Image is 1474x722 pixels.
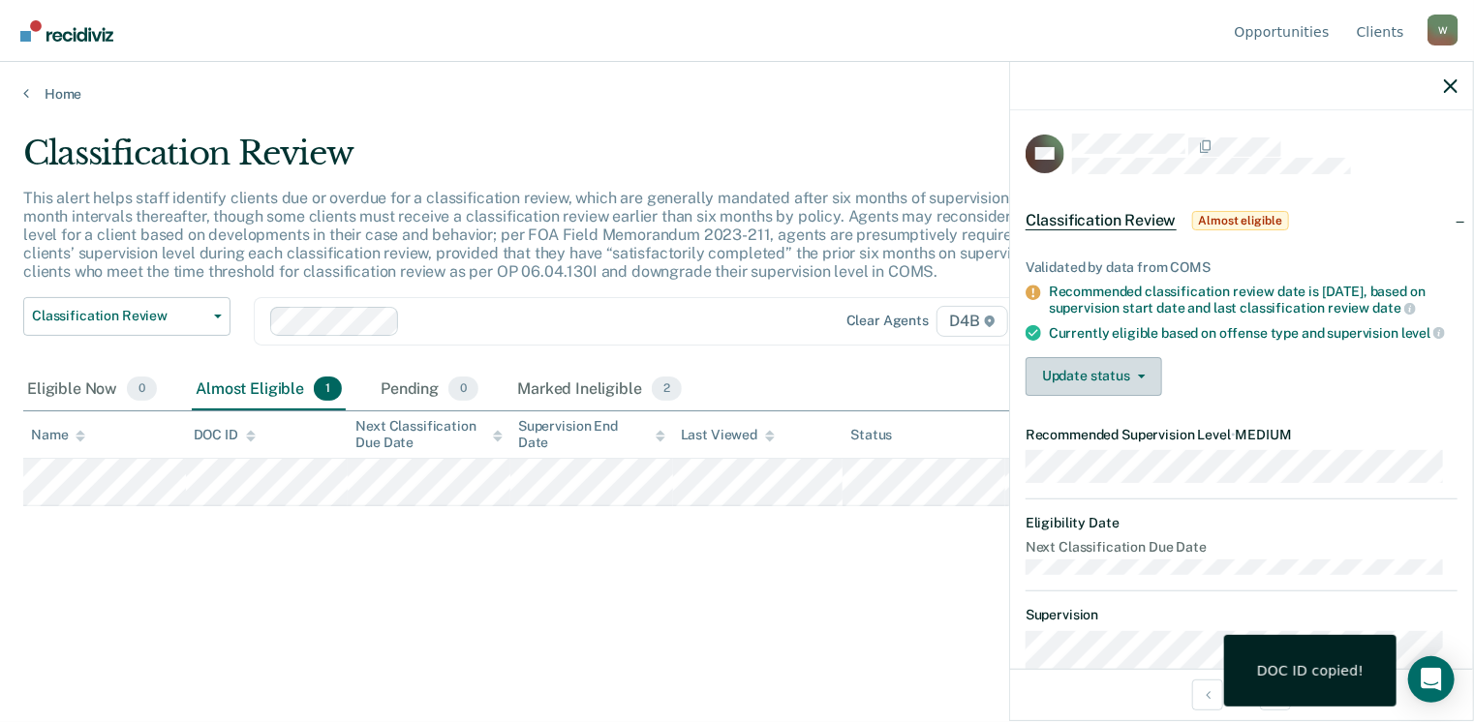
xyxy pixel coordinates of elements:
[1192,211,1289,230] span: Almost eligible
[1049,324,1458,342] div: Currently eligible based on offense type and supervision
[1231,427,1236,442] span: •
[448,376,478,402] span: 0
[1026,539,1458,556] dt: Next Classification Due Date
[1010,669,1473,720] div: 1 / 1
[1010,190,1473,252] div: Classification ReviewAlmost eligible
[1428,15,1459,45] button: Profile dropdown button
[1026,357,1162,396] button: Update status
[1026,515,1458,531] dt: Eligibility Date
[32,308,206,324] span: Classification Review
[192,369,346,411] div: Almost Eligible
[937,306,1007,337] span: D4B
[652,376,682,402] span: 2
[1428,15,1459,45] div: W
[20,20,113,42] img: Recidiviz
[1026,607,1458,623] dt: Supervision
[518,418,665,451] div: Supervision End Date
[1192,679,1223,710] button: Previous Opportunity
[1049,284,1458,316] div: Recommended classification review date is [DATE], based on supervision start date and last classi...
[1401,325,1445,341] span: level
[355,418,503,451] div: Next Classification Due Date
[23,85,1451,103] a: Home
[31,427,85,443] div: Name
[127,376,157,402] span: 0
[194,427,256,443] div: DOC ID
[513,369,686,411] div: Marked Ineligible
[681,427,775,443] div: Last Viewed
[23,134,1129,189] div: Classification Review
[23,369,161,411] div: Eligible Now
[314,376,342,402] span: 1
[1026,211,1177,230] span: Classification Review
[846,313,929,329] div: Clear agents
[1026,427,1458,443] dt: Recommended Supervision Level MEDIUM
[377,369,482,411] div: Pending
[1408,656,1455,703] div: Open Intercom Messenger
[850,427,892,443] div: Status
[23,189,1123,282] p: This alert helps staff identify clients due or overdue for a classification review, which are gen...
[1257,662,1364,679] div: DOC ID copied!
[1026,259,1458,276] div: Validated by data from COMS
